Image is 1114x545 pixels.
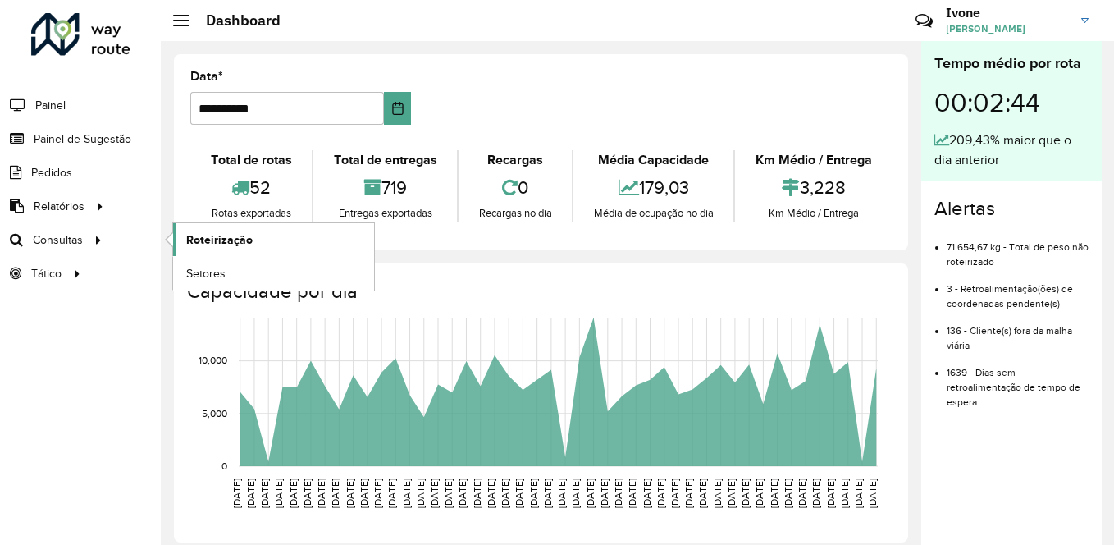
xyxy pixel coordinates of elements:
[739,150,888,170] div: Km Médio / Entrega
[726,479,737,508] text: [DATE]
[500,479,510,508] text: [DATE]
[31,265,62,282] span: Tático
[316,479,326,508] text: [DATE]
[472,479,482,508] text: [DATE]
[627,479,637,508] text: [DATE]
[194,150,308,170] div: Total de rotas
[839,479,850,508] text: [DATE]
[655,479,666,508] text: [DATE]
[317,170,453,205] div: 719
[769,479,779,508] text: [DATE]
[317,205,453,222] div: Entregas exportadas
[202,408,227,419] text: 5,000
[384,92,411,125] button: Choose Date
[259,479,270,508] text: [DATE]
[345,479,355,508] text: [DATE]
[712,479,723,508] text: [DATE]
[947,227,1089,269] li: 71.654,67 kg - Total de peso não roteirizado
[245,479,256,508] text: [DATE]
[463,170,568,205] div: 0
[415,479,426,508] text: [DATE]
[358,479,369,508] text: [DATE]
[199,355,227,366] text: 10,000
[697,479,708,508] text: [DATE]
[867,479,878,508] text: [DATE]
[934,197,1089,221] h4: Alertas
[528,479,539,508] text: [DATE]
[578,205,729,222] div: Média de ocupação no dia
[739,170,888,205] div: 3,228
[35,97,66,114] span: Painel
[34,131,131,148] span: Painel de Sugestão
[599,479,610,508] text: [DATE]
[31,164,72,181] span: Pedidos
[186,265,226,282] span: Setores
[186,231,253,249] span: Roteirização
[463,205,568,222] div: Recargas no dia
[934,131,1089,170] div: 209,43% maior que o dia anterior
[173,257,374,290] a: Setores
[317,150,453,170] div: Total de entregas
[190,66,223,86] label: Data
[570,479,581,508] text: [DATE]
[934,75,1089,131] div: 00:02:44
[463,150,568,170] div: Recargas
[613,479,623,508] text: [DATE]
[194,170,308,205] div: 52
[273,479,284,508] text: [DATE]
[443,479,454,508] text: [DATE]
[683,479,694,508] text: [DATE]
[946,5,1069,21] h3: Ivone
[221,460,227,471] text: 0
[906,3,942,39] a: Contato Rápido
[946,21,1069,36] span: [PERSON_NAME]
[372,479,383,508] text: [DATE]
[330,479,340,508] text: [DATE]
[947,311,1089,353] li: 136 - Cliente(s) fora da malha viária
[187,280,892,304] h4: Capacidade por dia
[429,479,440,508] text: [DATE]
[302,479,313,508] text: [DATE]
[514,479,524,508] text: [DATE]
[542,479,553,508] text: [DATE]
[585,479,596,508] text: [DATE]
[739,205,888,222] div: Km Médio / Entrega
[189,11,281,30] h2: Dashboard
[556,479,567,508] text: [DATE]
[783,479,793,508] text: [DATE]
[34,198,84,215] span: Relatórios
[797,479,807,508] text: [DATE]
[740,479,751,508] text: [DATE]
[641,479,652,508] text: [DATE]
[754,479,765,508] text: [DATE]
[486,479,496,508] text: [DATE]
[810,479,821,508] text: [DATE]
[825,479,836,508] text: [DATE]
[578,170,729,205] div: 179,03
[669,479,680,508] text: [DATE]
[947,353,1089,410] li: 1639 - Dias sem retroalimentação de tempo de espera
[173,223,374,256] a: Roteirização
[401,479,412,508] text: [DATE]
[33,231,83,249] span: Consultas
[578,150,729,170] div: Média Capacidade
[853,479,864,508] text: [DATE]
[386,479,397,508] text: [DATE]
[947,269,1089,311] li: 3 - Retroalimentação(ões) de coordenadas pendente(s)
[457,479,468,508] text: [DATE]
[934,53,1089,75] div: Tempo médio por rota
[194,205,308,222] div: Rotas exportadas
[288,479,299,508] text: [DATE]
[231,479,242,508] text: [DATE]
